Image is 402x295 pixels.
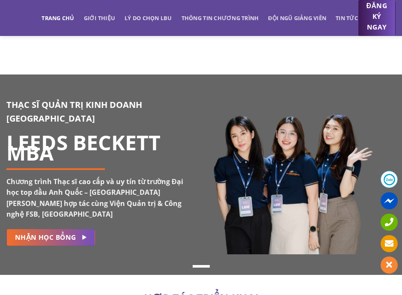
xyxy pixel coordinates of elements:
[336,10,358,26] a: Tin tức
[182,10,259,26] a: Thông tin chương trình
[6,137,195,158] h1: LEEDS BECKETT MBA
[125,10,172,26] a: Lý do chọn LBU
[193,265,210,268] li: Page dot 1
[42,10,74,26] a: Trang chủ
[268,10,326,26] a: Đội ngũ giảng viên
[15,232,76,243] span: NHẬN HỌC BỔNG
[6,98,195,125] h3: THẠC SĨ QUẢN TRỊ KINH DOANH [GEOGRAPHIC_DATA]
[6,229,95,246] a: NHẬN HỌC BỔNG
[6,177,183,219] strong: Chương trình Thạc sĩ cao cấp và uy tín từ trường Đại học top đầu Anh Quốc – [GEOGRAPHIC_DATA] [PE...
[84,10,116,26] a: Giới thiệu
[366,0,387,33] span: ĐĂNG KÝ NGAY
